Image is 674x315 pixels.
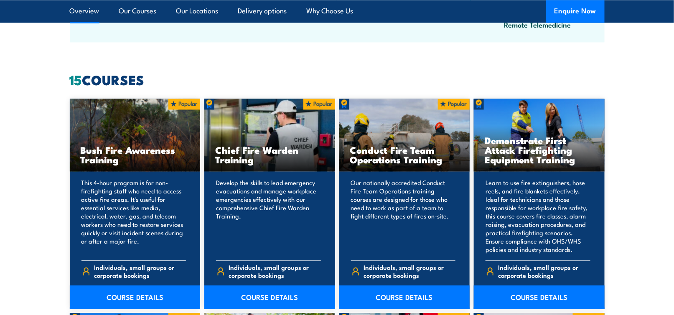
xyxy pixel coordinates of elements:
[499,263,590,279] span: Individuals, small groups or corporate bookings
[204,285,335,309] a: COURSE DETAILS
[339,285,470,309] a: COURSE DETAILS
[70,285,201,309] a: COURSE DETAILS
[486,178,590,254] p: Learn to use fire extinguishers, hose reels, and fire blankets effectively. Ideal for technicians...
[94,263,186,279] span: Individuals, small groups or corporate bookings
[474,285,605,309] a: COURSE DETAILS
[351,178,456,254] p: Our nationally accredited Conduct Fire Team Operations training courses are designed for those wh...
[364,263,455,279] span: Individuals, small groups or corporate bookings
[70,69,82,90] strong: 15
[70,74,605,85] h2: COURSES
[350,145,459,164] h3: Conduct Fire Team Operations Training
[81,145,190,164] h3: Bush Fire Awareness Training
[229,263,321,279] span: Individuals, small groups or corporate bookings
[485,135,594,164] h3: Demonstrate First Attack Firefighting Equipment Training
[81,178,186,254] p: This 4-hour program is for non-firefighting staff who need to access active fire areas. It's usef...
[216,178,321,254] p: Develop the skills to lead emergency evacuations and manage workplace emergencies effectively wit...
[215,145,324,164] h3: Chief Fire Warden Training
